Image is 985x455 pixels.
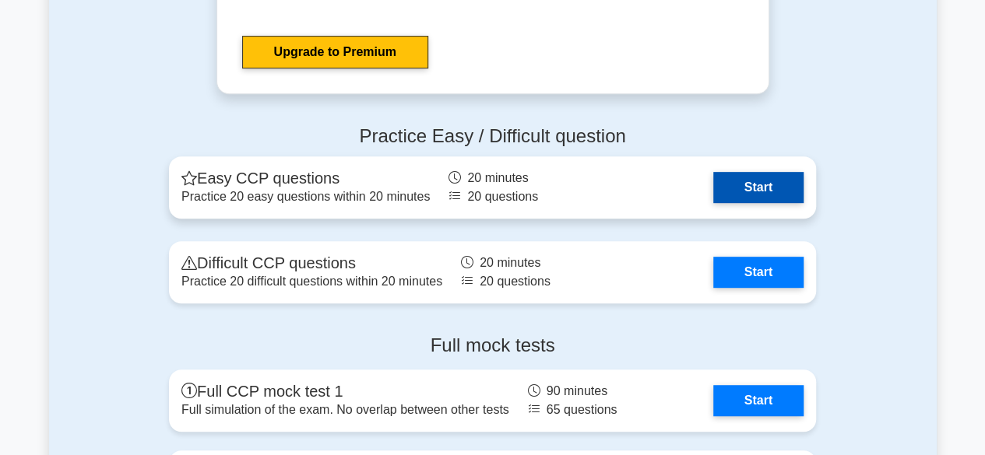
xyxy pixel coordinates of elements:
[169,334,816,357] h4: Full mock tests
[713,385,804,416] a: Start
[713,172,804,203] a: Start
[242,36,428,68] a: Upgrade to Premium
[169,125,816,148] h4: Practice Easy / Difficult question
[713,257,804,288] a: Start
